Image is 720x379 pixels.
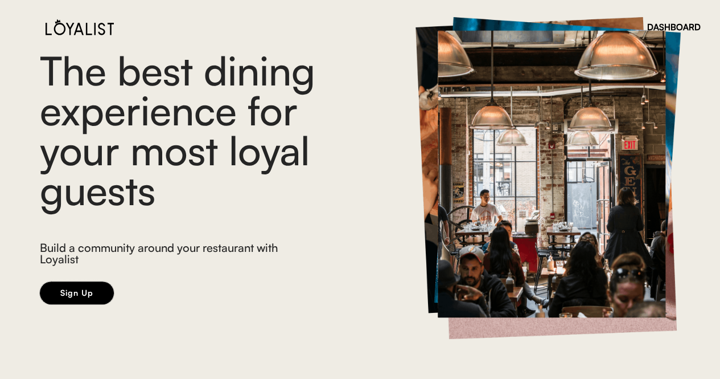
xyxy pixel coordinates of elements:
button: Sign Up [40,282,114,304]
div: The best dining experience for your most loyal guests [40,50,381,210]
img: Loyalist%20Logo%20Black.svg [46,19,114,35]
img: https%3A%2F%2Fcad833e4373cb143c693037db6b1f8a3.cdn.bubble.io%2Ff1706310385766x357021172207471900%... [415,17,681,339]
div: Build a community around your restaurant with Loyalist [40,242,289,268]
div: DASHBOARD [647,23,701,31]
